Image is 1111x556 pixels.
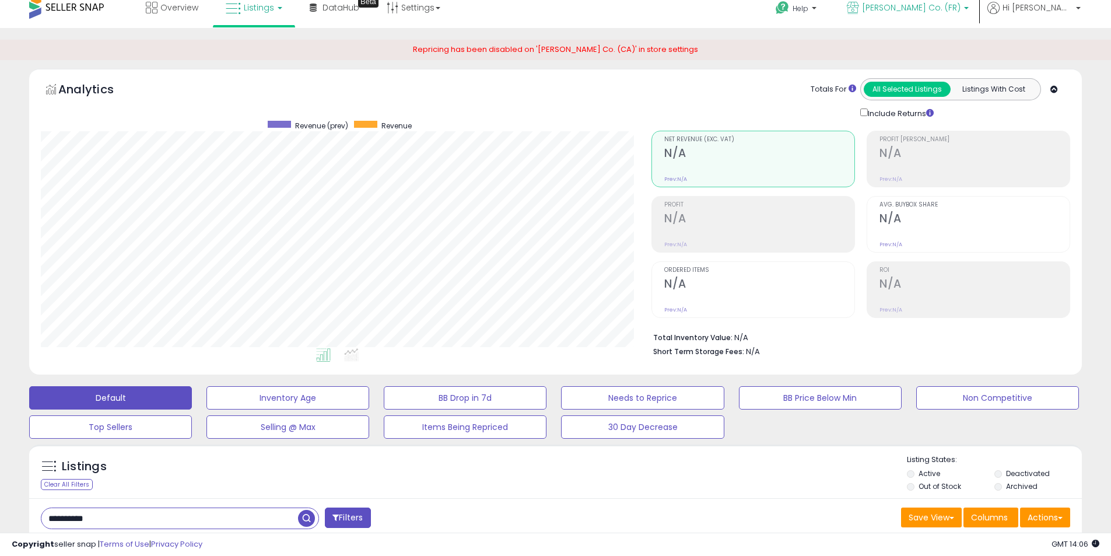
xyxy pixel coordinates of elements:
[12,538,54,550] strong: Copyright
[879,202,1070,208] span: Avg. Buybox Share
[879,146,1070,162] h2: N/A
[664,306,687,313] small: Prev: N/A
[561,386,724,410] button: Needs to Reprice
[1020,508,1070,527] button: Actions
[664,202,854,208] span: Profit
[384,415,546,439] button: Items Being Repriced
[851,106,948,120] div: Include Returns
[206,415,369,439] button: Selling @ Max
[1006,481,1038,491] label: Archived
[41,479,93,490] div: Clear All Filters
[381,121,412,131] span: Revenue
[879,137,1070,143] span: Profit [PERSON_NAME]
[664,176,687,183] small: Prev: N/A
[879,306,902,313] small: Prev: N/A
[916,386,1079,410] button: Non Competitive
[746,346,760,357] span: N/A
[151,538,202,550] a: Privacy Policy
[664,277,854,293] h2: N/A
[323,2,359,13] span: DataHub
[793,4,808,13] span: Help
[907,454,1082,466] p: Listing States:
[653,330,1061,344] li: N/A
[811,84,856,95] div: Totals For
[1003,2,1073,13] span: Hi [PERSON_NAME]
[864,82,951,97] button: All Selected Listings
[879,277,1070,293] h2: N/A
[919,481,961,491] label: Out of Stock
[664,137,854,143] span: Net Revenue (Exc. VAT)
[1006,468,1050,478] label: Deactivated
[653,333,733,342] b: Total Inventory Value:
[664,146,854,162] h2: N/A
[29,386,192,410] button: Default
[413,44,698,55] span: Repricing has been disabled on '[PERSON_NAME] Co. (CA)' in store settings
[919,468,940,478] label: Active
[653,347,744,356] b: Short Term Storage Fees:
[664,267,854,274] span: Ordered Items
[739,386,902,410] button: BB Price Below Min
[879,176,902,183] small: Prev: N/A
[971,512,1008,523] span: Columns
[879,212,1070,228] h2: N/A
[244,2,274,13] span: Listings
[987,2,1081,28] a: Hi [PERSON_NAME]
[1052,538,1099,550] span: 2025-09-15 14:06 GMT
[295,121,348,131] span: Revenue (prev)
[664,212,854,228] h2: N/A
[100,538,149,550] a: Terms of Use
[879,267,1070,274] span: ROI
[561,415,724,439] button: 30 Day Decrease
[206,386,369,410] button: Inventory Age
[160,2,198,13] span: Overview
[879,241,902,248] small: Prev: N/A
[963,508,1018,527] button: Columns
[862,2,961,13] span: [PERSON_NAME] Co. (FR)
[901,508,962,527] button: Save View
[775,1,790,15] i: Get Help
[58,81,136,100] h5: Analytics
[29,415,192,439] button: Top Sellers
[12,539,202,550] div: seller snap | |
[325,508,370,528] button: Filters
[664,241,687,248] small: Prev: N/A
[384,386,546,410] button: BB Drop in 7d
[950,82,1037,97] button: Listings With Cost
[62,459,107,475] h5: Listings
